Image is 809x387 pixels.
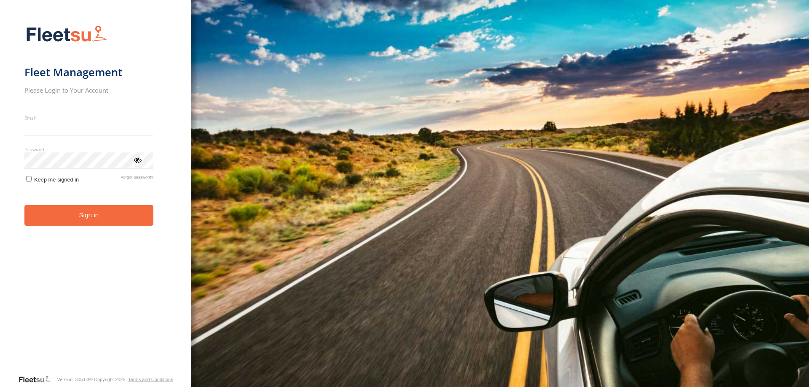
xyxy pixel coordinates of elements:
[128,377,173,382] a: Terms and Conditions
[24,146,154,152] label: Password
[34,176,79,183] span: Keep me signed in
[24,86,154,94] h2: Please Login to Your Account
[133,155,142,164] div: ViewPassword
[24,115,154,121] label: Email
[57,377,89,382] div: Version: 305.03
[18,375,57,384] a: Visit our Website
[121,175,153,183] a: Forgot password?
[26,176,32,181] input: Keep me signed in
[24,65,154,79] h1: Fleet Management
[24,205,154,226] button: Sign in
[24,20,167,374] form: main
[89,377,173,382] div: © Copyright 2025 -
[24,24,109,45] img: Fleetsu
